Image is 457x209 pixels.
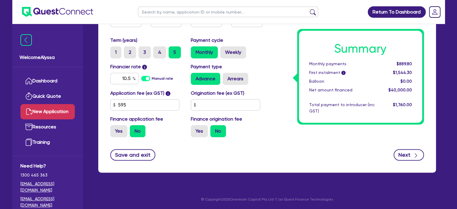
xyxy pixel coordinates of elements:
[20,73,75,89] a: Dashboard
[94,197,440,202] p: © Copyright 2025 Oneteam Capital Pty Ltd T/as Quest Finance Technologies
[305,87,379,93] div: Net amount financed
[169,46,181,58] label: 5
[138,7,318,17] input: Search by name, application ID or mobile number...
[142,65,147,69] span: i
[153,46,166,58] label: 4
[309,41,412,56] h1: Summary
[427,4,443,20] a: Dropdown toggle
[25,123,32,131] img: resources
[110,149,156,161] button: Save and exit
[394,149,424,161] button: Next
[393,70,412,75] span: $1,544.30
[130,125,145,137] label: No
[20,54,76,61] span: Welcome Alyssa
[110,46,121,58] label: 1
[393,102,412,107] span: $1,760.00
[223,73,248,85] label: Arrears
[20,104,75,119] a: New Application
[341,71,346,75] span: i
[210,125,226,137] label: No
[25,108,32,115] img: new-application
[110,37,137,44] label: Term (years)
[305,78,379,85] div: Balloon
[152,76,173,81] label: Manual rate
[110,63,147,70] label: Financier rate
[20,135,75,150] a: Training
[20,34,32,46] img: icon-menu-close
[110,115,163,123] label: Finance application fee
[396,61,412,66] span: $889.80
[20,196,75,208] a: [EMAIL_ADDRESS][DOMAIN_NAME]
[110,125,127,137] label: Yes
[20,181,75,193] a: [EMAIL_ADDRESS][DOMAIN_NAME]
[305,102,379,114] div: Total payment to introducer (inc GST)
[25,93,32,100] img: quick-quote
[25,139,32,146] img: training
[191,46,218,58] label: Monthly
[400,79,412,84] span: $0.00
[110,90,164,97] label: Application fee (ex GST)
[191,90,244,97] label: Origination fee (ex GST)
[20,119,75,135] a: Resources
[139,46,151,58] label: 3
[166,91,170,96] span: i
[191,125,208,137] label: Yes
[191,73,220,85] label: Advance
[220,46,246,58] label: Weekly
[20,162,75,170] span: Need Help?
[124,46,136,58] label: 2
[22,7,93,17] img: quest-connect-logo-blue
[305,69,379,76] div: First instalment
[388,88,412,92] span: $40,000.00
[191,115,242,123] label: Finance origination fee
[191,63,222,70] label: Payment type
[191,37,223,44] label: Payment cycle
[20,89,75,104] a: Quick Quote
[305,61,379,67] div: Monthly payments
[368,6,426,18] a: Return To Dashboard
[20,172,75,178] span: 1300 465 363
